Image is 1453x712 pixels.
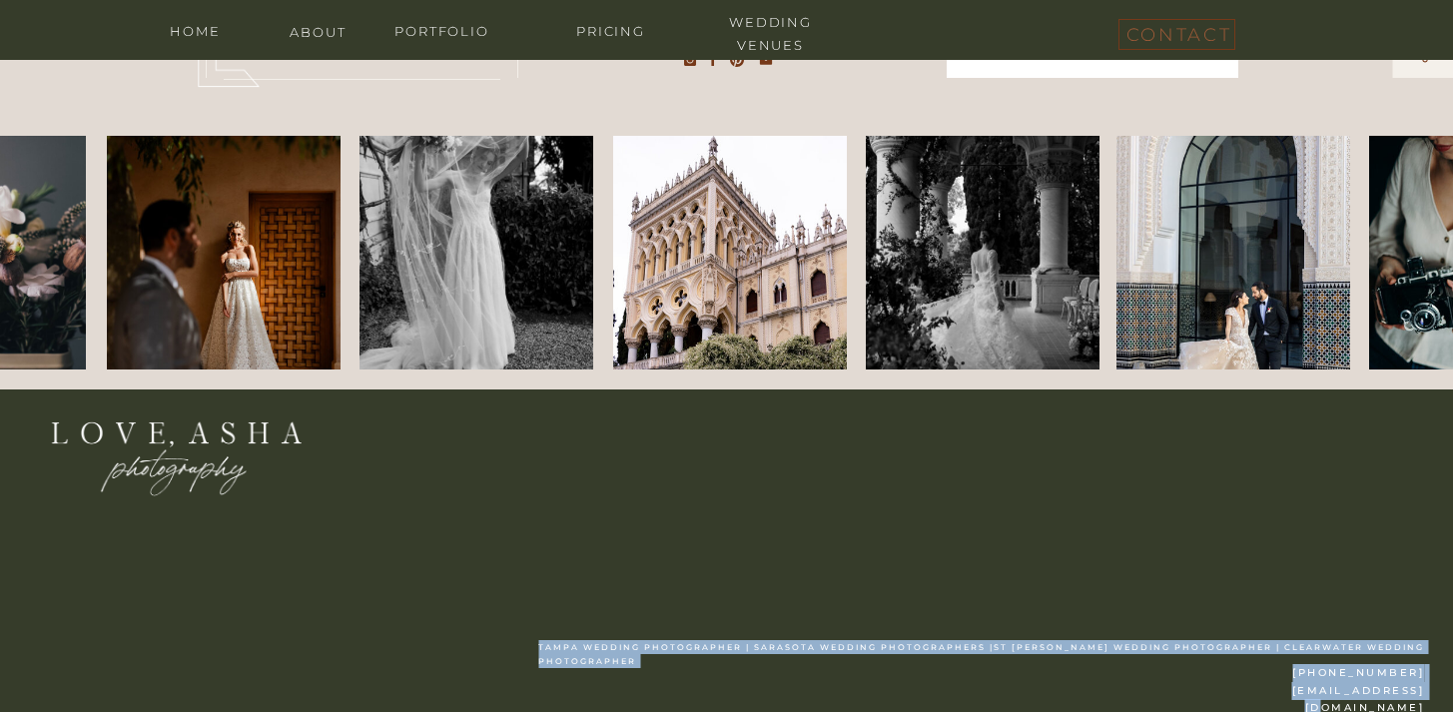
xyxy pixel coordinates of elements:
a: wedding venues [711,11,831,30]
a: about [279,21,359,40]
a: portfolio [382,20,502,39]
a: home [156,20,236,39]
a: Pricing [551,20,671,39]
a: contact [1126,19,1226,42]
h3: [PHONE_NUMBER] [EMAIL_ADDRESS][DOMAIN_NAME] [1246,664,1424,699]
